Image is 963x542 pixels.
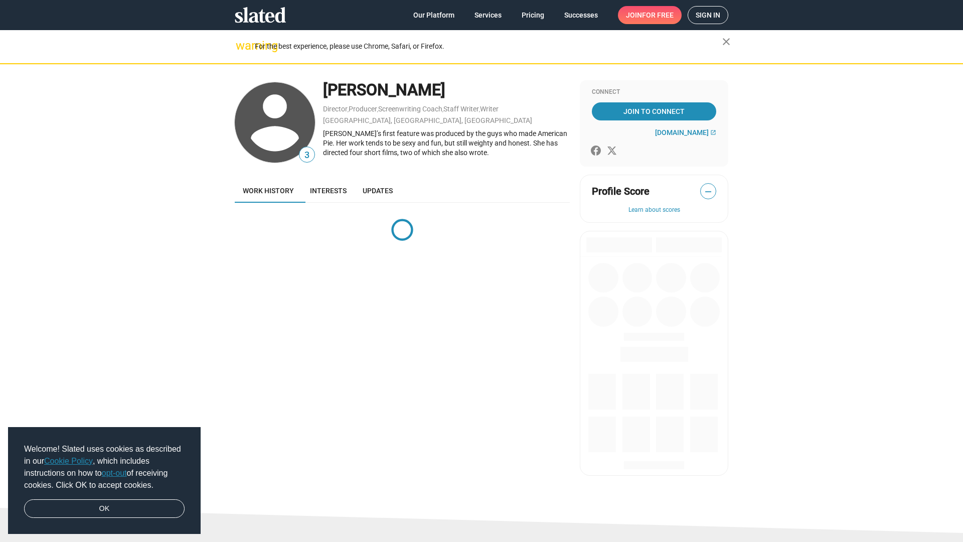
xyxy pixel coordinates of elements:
mat-icon: open_in_new [710,129,716,135]
a: Work history [235,179,302,203]
span: Welcome! Slated uses cookies as described in our , which includes instructions on how to of recei... [24,443,185,491]
a: Producer [349,105,377,113]
div: Connect [592,88,716,96]
span: Work history [243,187,294,195]
button: Learn about scores [592,206,716,214]
div: [PERSON_NAME] [323,79,570,101]
span: for free [642,6,674,24]
span: [DOMAIN_NAME] [655,128,709,137]
a: Updates [355,179,401,203]
a: Director [323,105,348,113]
span: Successes [564,6,598,24]
a: Screenwriting Coach [378,105,442,113]
span: Sign in [696,7,720,24]
a: Writer [480,105,499,113]
div: For the best experience, please use Chrome, Safari, or Firefox. [255,40,722,53]
a: Our Platform [405,6,462,24]
a: Pricing [514,6,552,24]
span: , [479,107,480,112]
mat-icon: close [720,36,732,48]
span: Profile Score [592,185,650,198]
span: Join [626,6,674,24]
span: — [701,185,716,198]
span: Our Platform [413,6,454,24]
a: Interests [302,179,355,203]
a: [DOMAIN_NAME] [655,128,716,137]
span: Pricing [522,6,544,24]
div: [PERSON_NAME]’s first feature was produced by the guys who made American Pie. Her work tends to b... [323,129,570,157]
a: Join To Connect [592,102,716,120]
a: Staff Writer [443,105,479,113]
a: Services [466,6,510,24]
a: Cookie Policy [44,457,93,465]
span: Services [474,6,502,24]
a: Joinfor free [618,6,682,24]
a: Successes [556,6,606,24]
span: Interests [310,187,347,195]
span: Updates [363,187,393,195]
mat-icon: warning [236,40,248,52]
span: , [442,107,443,112]
span: Join To Connect [594,102,714,120]
a: Sign in [688,6,728,24]
a: [GEOGRAPHIC_DATA], [GEOGRAPHIC_DATA], [GEOGRAPHIC_DATA] [323,116,532,124]
a: dismiss cookie message [24,499,185,518]
span: , [377,107,378,112]
span: , [348,107,349,112]
div: cookieconsent [8,427,201,534]
a: opt-out [102,469,127,477]
span: 3 [299,149,314,162]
